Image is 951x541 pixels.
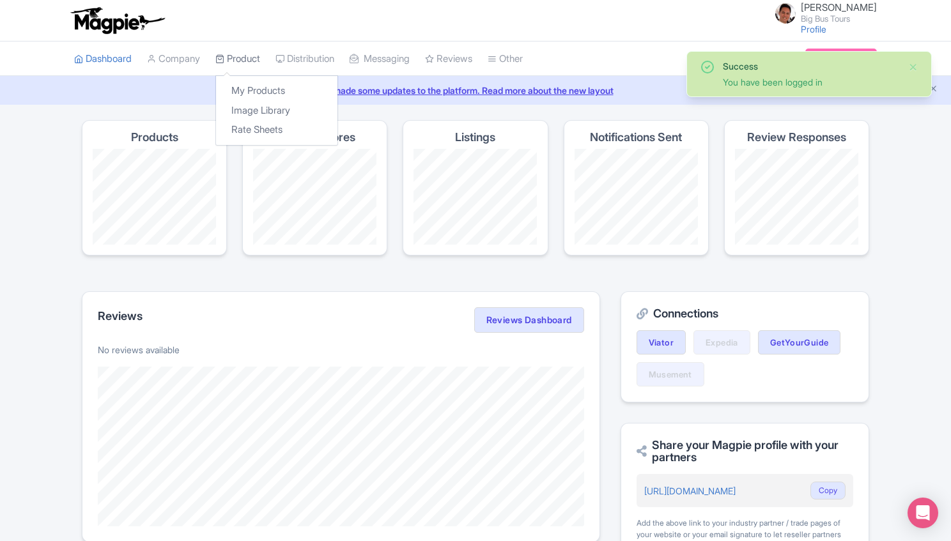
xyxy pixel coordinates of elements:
a: Other [488,42,523,77]
a: Reviews Dashboard [474,307,584,333]
h4: Review Responses [747,131,846,144]
h2: Share your Magpie profile with your partners [637,439,853,464]
h2: Reviews [98,310,143,323]
h4: Notifications Sent [590,131,682,144]
button: Copy [810,482,846,499]
a: Subscription [805,49,877,68]
p: No reviews available [98,343,584,356]
a: Expedia [693,330,750,354]
a: [PERSON_NAME] Big Bus Tours [768,3,877,23]
h4: Listings [455,131,495,144]
small: Big Bus Tours [801,15,877,23]
a: We made some updates to the platform. Read more about the new layout [8,84,943,97]
a: GetYourGuide [758,330,841,354]
div: Success [723,59,898,73]
button: Close [908,59,918,75]
a: Profile [801,24,826,34]
a: My Products [216,81,337,101]
a: Dashboard [74,42,132,77]
img: logo-ab69f6fb50320c5b225c76a69d11143b.png [68,6,167,34]
a: Image Library [216,101,337,121]
a: Reviews [425,42,472,77]
a: Distribution [275,42,334,77]
button: Close announcement [929,82,938,97]
a: Product [215,42,260,77]
a: [URL][DOMAIN_NAME] [644,485,736,496]
div: You have been logged in [723,75,898,89]
span: [PERSON_NAME] [801,1,877,13]
a: Messaging [350,42,410,77]
a: Company [147,42,200,77]
div: Open Intercom Messenger [908,498,938,528]
h4: Products [131,131,178,144]
h2: Connections [637,307,853,320]
a: Viator [637,330,686,354]
img: ww8ahpxye42srrrugrao.jpg [775,3,796,24]
a: Rate Sheets [216,120,337,140]
a: Musement [637,362,704,386]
